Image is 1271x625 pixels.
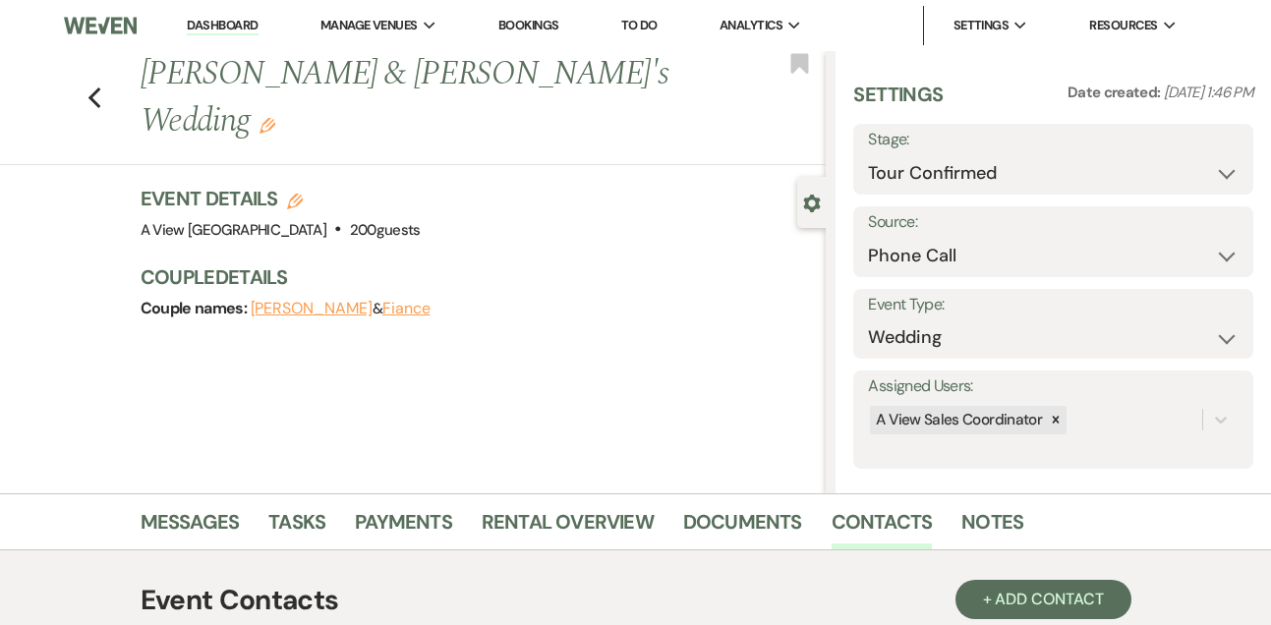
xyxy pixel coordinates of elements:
[350,220,421,240] span: 200 guests
[141,263,807,291] h3: Couple Details
[251,299,431,318] span: &
[482,506,654,549] a: Rental Overview
[720,16,782,35] span: Analytics
[832,506,933,549] a: Contacts
[268,506,325,549] a: Tasks
[382,301,431,316] button: Fiance
[870,406,1045,434] div: A View Sales Coordinator
[853,81,943,124] h3: Settings
[803,193,821,211] button: Close lead details
[141,298,251,318] span: Couple names:
[141,220,327,240] span: A View [GEOGRAPHIC_DATA]
[141,580,339,621] h1: Event Contacts
[1164,83,1253,102] span: [DATE] 1:46 PM
[621,17,658,33] a: To Do
[187,17,258,35] a: Dashboard
[961,506,1023,549] a: Notes
[868,208,1239,237] label: Source:
[868,291,1239,319] label: Event Type:
[498,17,559,33] a: Bookings
[64,5,137,46] img: Weven Logo
[1068,83,1164,102] span: Date created:
[141,51,681,144] h1: [PERSON_NAME] & [PERSON_NAME]'s Wedding
[953,16,1010,35] span: Settings
[355,506,452,549] a: Payments
[683,506,802,549] a: Documents
[260,116,275,134] button: Edit
[1089,16,1157,35] span: Resources
[251,301,373,316] button: [PERSON_NAME]
[868,126,1239,154] label: Stage:
[868,372,1239,401] label: Assigned Users:
[955,580,1131,619] button: + Add Contact
[141,185,421,212] h3: Event Details
[141,506,240,549] a: Messages
[320,16,418,35] span: Manage Venues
